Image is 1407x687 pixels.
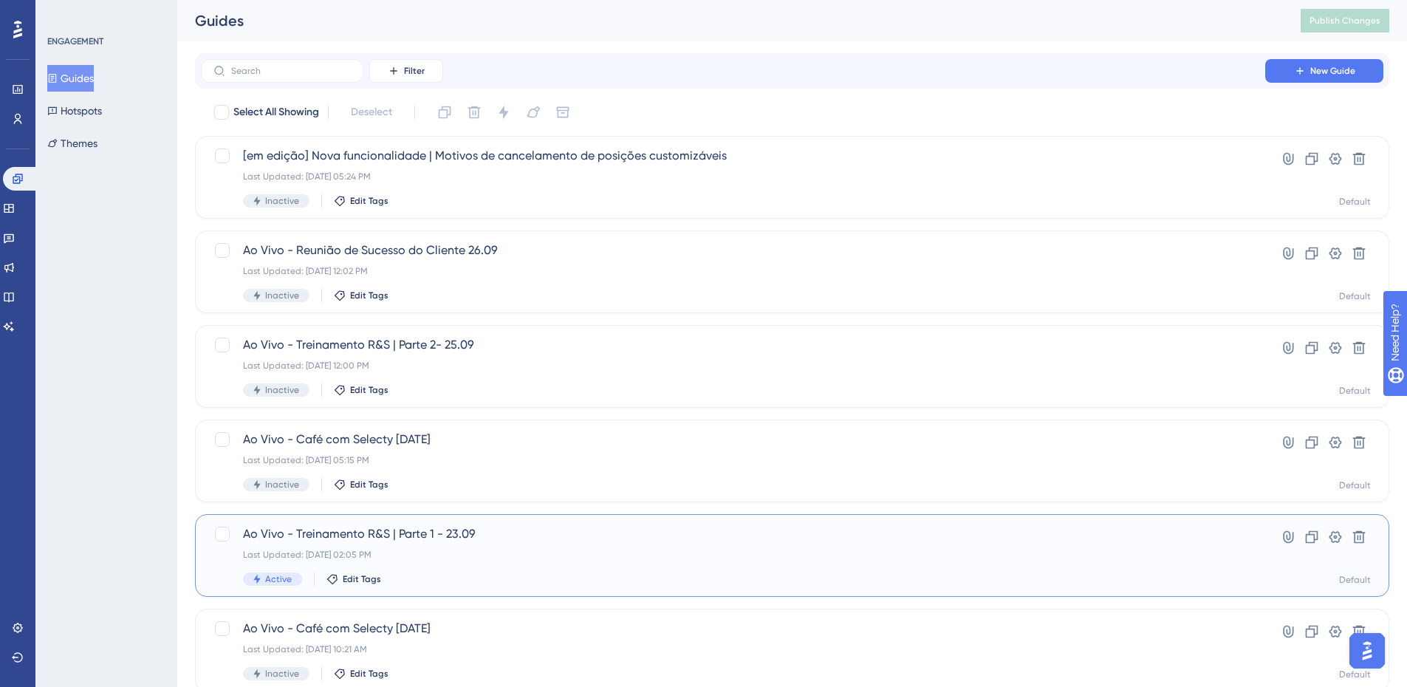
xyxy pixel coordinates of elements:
[1339,574,1371,586] div: Default
[326,573,381,585] button: Edit Tags
[243,336,1223,354] span: Ao Vivo - Treinamento R&S | Parte 2- 25.09
[47,35,103,47] div: ENGAGEMENT
[47,65,94,92] button: Guides
[47,130,97,157] button: Themes
[265,384,299,396] span: Inactive
[243,549,1223,561] div: Last Updated: [DATE] 02:05 PM
[350,384,388,396] span: Edit Tags
[231,66,351,76] input: Search
[1345,629,1389,673] iframe: UserGuiding AI Assistant Launcher
[265,573,292,585] span: Active
[265,290,299,301] span: Inactive
[334,668,388,680] button: Edit Tags
[1339,385,1371,397] div: Default
[1265,59,1383,83] button: New Guide
[265,195,299,207] span: Inactive
[265,479,299,491] span: Inactive
[243,147,1223,165] span: [em edição] Nova funcionalidade | Motivos de cancelamento de posições customizáveis
[243,454,1223,466] div: Last Updated: [DATE] 05:15 PM
[243,620,1223,638] span: Ao Vivo - Café com Selecty [DATE]
[243,431,1223,448] span: Ao Vivo - Café com Selecty [DATE]
[334,384,388,396] button: Edit Tags
[350,290,388,301] span: Edit Tags
[1301,9,1389,33] button: Publish Changes
[35,4,92,21] span: Need Help?
[1310,65,1355,77] span: New Guide
[47,98,102,124] button: Hotspots
[338,99,405,126] button: Deselect
[243,265,1223,277] div: Last Updated: [DATE] 12:02 PM
[350,668,388,680] span: Edit Tags
[243,643,1223,655] div: Last Updated: [DATE] 10:21 AM
[233,103,319,121] span: Select All Showing
[369,59,443,83] button: Filter
[1339,479,1371,491] div: Default
[195,10,1264,31] div: Guides
[1339,669,1371,680] div: Default
[350,195,388,207] span: Edit Tags
[243,171,1223,182] div: Last Updated: [DATE] 05:24 PM
[1310,15,1380,27] span: Publish Changes
[334,195,388,207] button: Edit Tags
[343,573,381,585] span: Edit Tags
[243,242,1223,259] span: Ao Vivo - Reunião de Sucesso do Cliente 26.09
[1339,290,1371,302] div: Default
[334,290,388,301] button: Edit Tags
[334,479,388,491] button: Edit Tags
[351,103,392,121] span: Deselect
[404,65,425,77] span: Filter
[350,479,388,491] span: Edit Tags
[265,668,299,680] span: Inactive
[243,360,1223,372] div: Last Updated: [DATE] 12:00 PM
[1339,196,1371,208] div: Default
[243,525,1223,543] span: Ao Vivo - Treinamento R&S | Parte 1 - 23.09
